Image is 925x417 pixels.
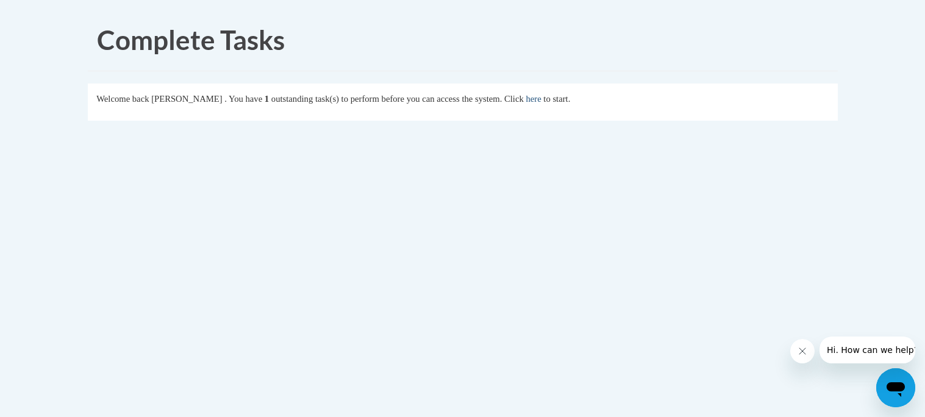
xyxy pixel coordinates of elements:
a: here [526,94,541,104]
span: Complete Tasks [97,24,285,55]
iframe: Button to launch messaging window [876,368,915,407]
span: outstanding task(s) to perform before you can access the system. Click [271,94,524,104]
span: to start. [543,94,570,104]
iframe: Close message [790,339,815,363]
iframe: Message from company [820,337,915,363]
span: Hi. How can we help? [7,9,99,18]
span: 1 [265,94,269,104]
span: [PERSON_NAME] [151,94,222,104]
span: Welcome back [96,94,149,104]
span: . You have [224,94,262,104]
